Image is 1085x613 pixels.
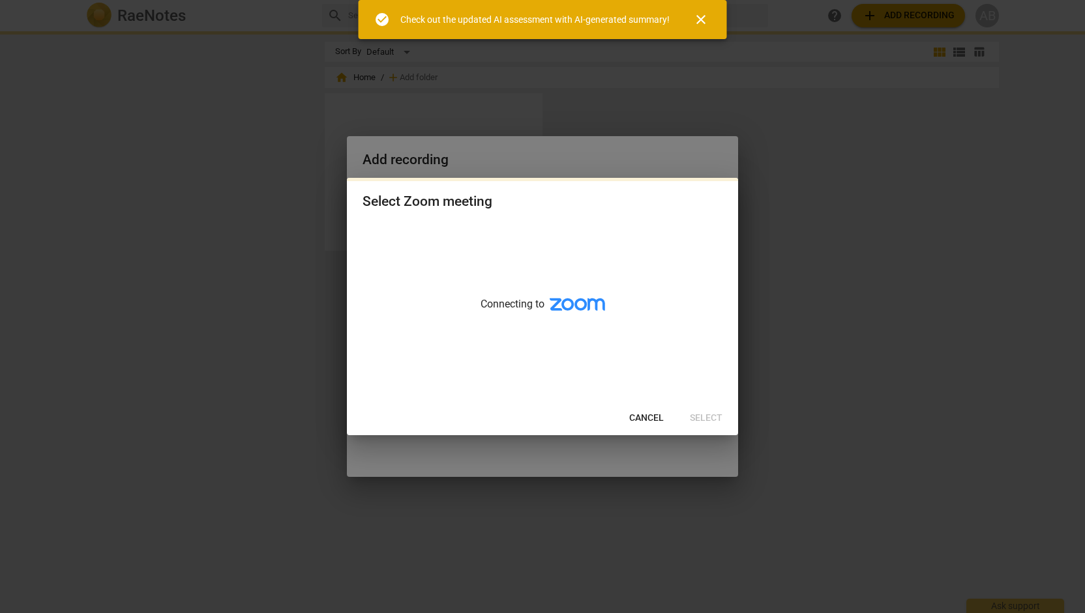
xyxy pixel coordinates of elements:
[629,412,664,425] span: Cancel
[363,193,492,210] div: Select Zoom meeting
[685,4,717,35] button: Close
[693,12,709,27] span: close
[619,406,674,430] button: Cancel
[374,12,390,27] span: check_circle
[400,13,670,27] div: Check out the updated AI assessment with AI-generated summary!
[347,223,738,401] div: Connecting to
